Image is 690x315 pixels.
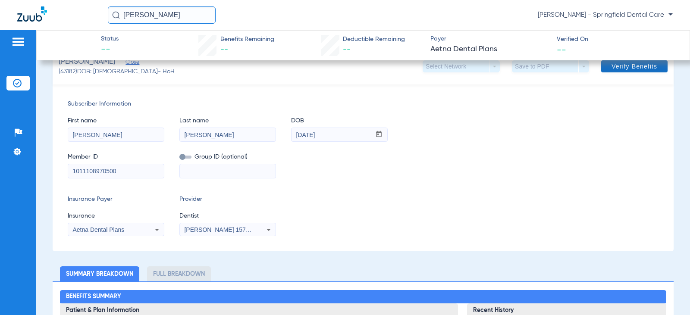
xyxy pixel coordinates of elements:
[72,226,124,233] span: Aetna Dental Plans
[108,6,216,24] input: Search for patients
[68,212,164,221] span: Insurance
[557,45,566,54] span: --
[68,116,164,125] span: First name
[60,266,139,281] li: Summary Breakdown
[68,153,164,162] span: Member ID
[101,34,119,44] span: Status
[370,128,387,142] button: Open calendar
[125,59,133,67] span: Close
[179,212,276,221] span: Dentist
[612,63,657,70] span: Verify Benefits
[112,11,120,19] img: Search Icon
[68,100,659,109] span: Subscriber Information
[343,46,351,53] span: --
[147,266,211,281] li: Full Breakdown
[220,46,228,53] span: --
[17,6,47,22] img: Zuub Logo
[179,153,276,162] span: Group ID (optional)
[179,116,276,125] span: Last name
[557,35,676,44] span: Verified On
[430,34,549,44] span: Payer
[11,37,25,47] img: hamburger-icon
[184,226,269,233] span: [PERSON_NAME] 1578857561
[179,195,276,204] span: Provider
[220,35,274,44] span: Benefits Remaining
[538,11,673,19] span: [PERSON_NAME] - Springfield Dental Care
[291,116,388,125] span: DOB
[601,60,668,72] button: Verify Benefits
[59,56,115,67] span: [PERSON_NAME]
[60,290,666,304] h2: Benefits Summary
[59,67,175,76] span: (43182) DOB: [DEMOGRAPHIC_DATA] - HoH
[343,35,405,44] span: Deductible Remaining
[430,44,549,55] span: Aetna Dental Plans
[101,44,119,56] span: --
[68,195,164,204] span: Insurance Payer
